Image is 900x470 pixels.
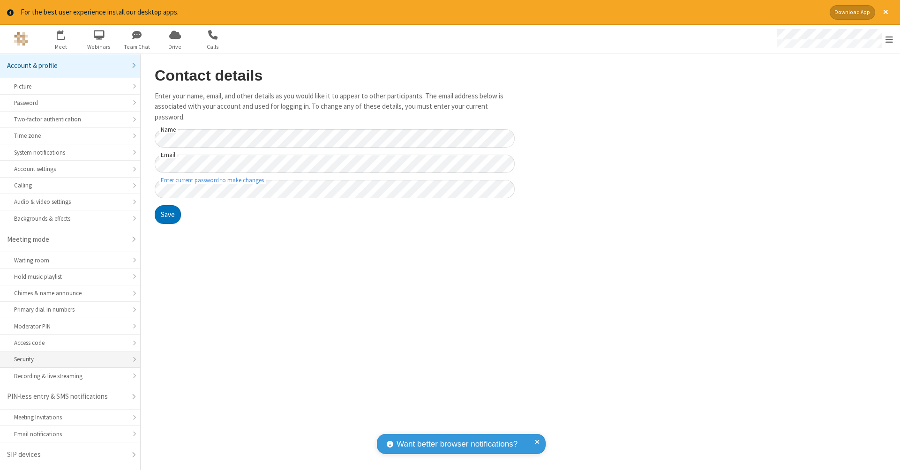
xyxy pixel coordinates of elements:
span: Drive [157,43,193,51]
input: Enter current password to make changes [155,180,515,198]
div: Two-factor authentication [14,115,126,124]
div: Password [14,98,126,107]
span: Webinars [82,43,117,51]
div: Picture [14,82,126,91]
div: Recording & live streaming [14,372,126,380]
input: Email [155,155,515,173]
button: Save [155,205,181,224]
div: Security [14,355,126,364]
span: Want better browser notifications? [397,438,517,450]
div: Waiting room [14,256,126,265]
div: Account settings [14,164,126,173]
button: Logo [3,25,38,53]
div: Access code [14,338,126,347]
img: QA Selenium DO NOT DELETE OR CHANGE [14,32,28,46]
div: Open menu [768,25,900,53]
div: Primary dial-in numbers [14,305,126,314]
span: Meet [44,43,79,51]
button: Close alert [878,5,893,20]
div: Moderator PIN [14,322,126,331]
div: Time zone [14,131,126,140]
div: Audio & video settings [14,197,126,206]
button: Download App [830,5,875,20]
div: Meeting Invitations [14,413,126,422]
div: Meeting mode [7,234,126,245]
p: Enter your name, email, and other details as you would like it to appear to other participants. T... [155,91,515,123]
div: 8 [63,30,69,37]
div: Hold music playlist [14,272,126,281]
input: Name [155,129,515,148]
div: Backgrounds & effects [14,214,126,223]
span: Team Chat [120,43,155,51]
div: Account & profile [7,60,126,71]
div: System notifications [14,148,126,157]
div: Calling [14,181,126,190]
div: Chimes & name announce [14,289,126,298]
h2: Contact details [155,67,515,84]
div: Email notifications [14,430,126,439]
div: PIN-less entry & SMS notifications [7,391,126,402]
span: Calls [195,43,231,51]
div: SIP devices [7,449,126,460]
div: For the best user experience install our desktop apps. [21,7,823,18]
